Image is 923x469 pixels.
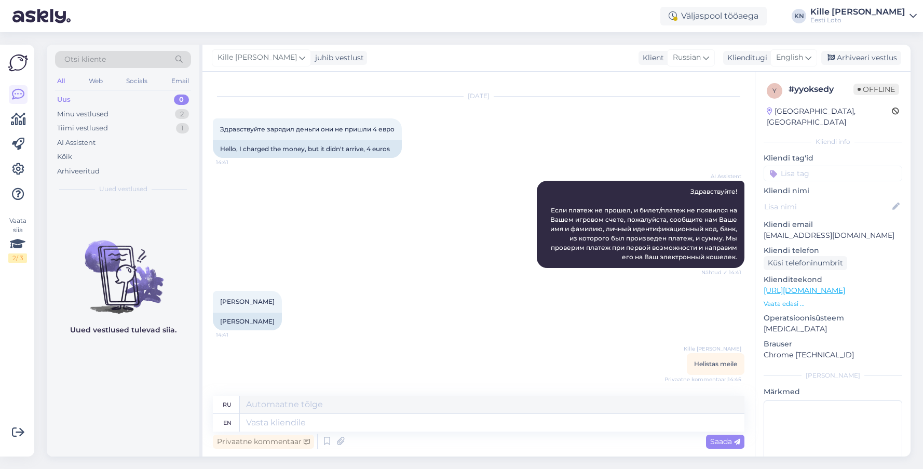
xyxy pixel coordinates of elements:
div: Klient [639,52,664,63]
p: Vaata edasi ... [764,299,902,309]
p: Kliendi tag'id [764,153,902,164]
input: Lisa tag [764,166,902,181]
span: AI Assistent [702,172,741,180]
span: Nähtud ✓ 14:41 [701,269,741,276]
input: Lisa nimi [764,201,890,212]
div: Tiimi vestlused [57,123,108,133]
div: 0 [174,95,189,105]
span: Kille [PERSON_NAME] [684,345,741,353]
div: Minu vestlused [57,109,108,119]
div: Vaata siia [8,216,27,263]
div: Privaatne kommentaar [213,435,314,449]
div: Arhiveeritud [57,166,100,177]
div: juhib vestlust [311,52,364,63]
div: Kille [PERSON_NAME] [810,8,905,16]
div: All [55,74,67,88]
p: Chrome [TECHNICAL_ID] [764,350,902,360]
div: 2 / 3 [8,253,27,263]
div: Arhiveeri vestlus [821,51,901,65]
span: Uued vestlused [99,184,147,194]
img: No chats [47,222,199,315]
div: [GEOGRAPHIC_DATA], [GEOGRAPHIC_DATA] [767,106,892,128]
div: 2 [175,109,189,119]
div: 1 [176,123,189,133]
img: Askly Logo [8,53,28,73]
span: Offline [853,84,899,95]
div: Eesti Loto [810,16,905,24]
div: Web [87,74,105,88]
div: AI Assistent [57,138,96,148]
span: [PERSON_NAME] [220,298,275,305]
p: Klienditeekond [764,274,902,285]
span: Saada [710,437,740,446]
div: [PERSON_NAME] [213,313,282,330]
div: Email [169,74,191,88]
div: Väljaspool tööaega [660,7,767,25]
span: Otsi kliente [64,54,106,65]
span: Kille [PERSON_NAME] [218,52,297,63]
div: Kõik [57,152,72,162]
p: Operatsioonisüsteem [764,313,902,324]
p: [EMAIL_ADDRESS][DOMAIN_NAME] [764,230,902,241]
p: Uued vestlused tulevad siia. [70,325,177,336]
span: Здравствуйте зарядил деньги они не пришли 4 евро [220,125,395,133]
div: en [223,414,232,432]
div: # yyoksedy [789,83,853,96]
div: Socials [124,74,150,88]
p: Brauser [764,339,902,350]
div: Klienditugi [723,52,767,63]
span: Privaatne kommentaar | 14:45 [664,376,741,383]
span: y [772,87,777,95]
p: Märkmed [764,386,902,397]
div: [DATE] [213,91,744,101]
div: Hello, I charged the money, but it didn't arrive, 4 euros [213,140,402,158]
div: KN [792,9,806,23]
p: Kliendi telefon [764,245,902,256]
span: Helistas meile [694,360,737,368]
div: ru [223,396,232,413]
p: Kliendi nimi [764,185,902,196]
span: English [776,52,803,63]
p: [MEDICAL_DATA] [764,324,902,334]
span: Russian [673,52,701,63]
div: [PERSON_NAME] [764,371,902,380]
a: [URL][DOMAIN_NAME] [764,286,845,295]
div: Küsi telefoninumbrit [764,256,847,270]
span: 14:41 [216,158,255,166]
div: Kliendi info [764,137,902,146]
p: Kliendi email [764,219,902,230]
a: Kille [PERSON_NAME]Eesti Loto [810,8,917,24]
div: Uus [57,95,71,105]
span: 14:41 [216,331,255,339]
